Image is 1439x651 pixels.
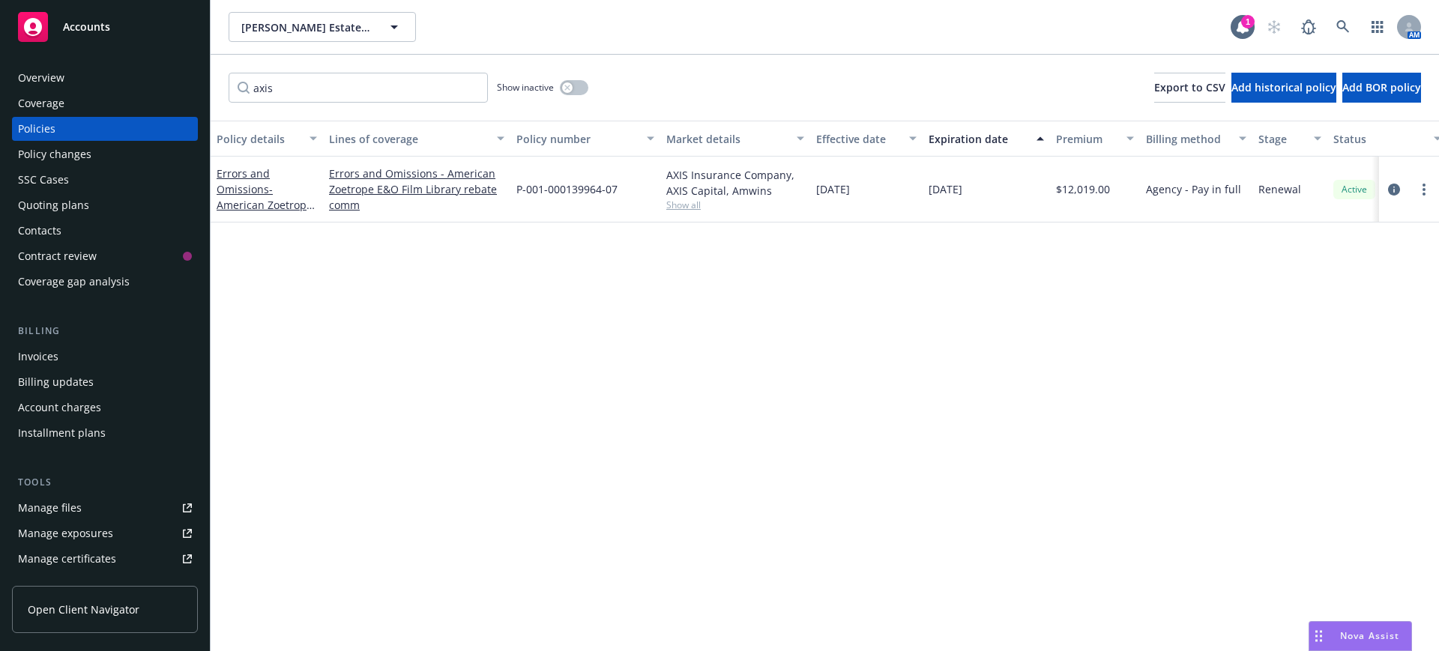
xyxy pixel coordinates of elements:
[1154,80,1225,94] span: Export to CSV
[12,219,198,243] a: Contacts
[18,370,94,394] div: Billing updates
[18,421,106,445] div: Installment plans
[12,193,198,217] a: Quoting plans
[12,572,198,596] a: Manage claims
[217,166,313,243] a: Errors and Omissions
[12,66,198,90] a: Overview
[1342,73,1421,103] button: Add BOR policy
[666,167,804,199] div: AXIS Insurance Company, AXIS Capital, Amwins
[1259,12,1289,42] a: Start snowing
[510,121,660,157] button: Policy number
[1241,15,1255,28] div: 1
[1339,183,1369,196] span: Active
[18,521,113,545] div: Manage exposures
[18,496,82,520] div: Manage files
[1050,121,1140,157] button: Premium
[816,131,900,147] div: Effective date
[12,547,198,571] a: Manage certificates
[929,131,1028,147] div: Expiration date
[516,181,618,197] span: P-001-000139964-07
[18,142,91,166] div: Policy changes
[18,270,130,294] div: Coverage gap analysis
[18,547,116,571] div: Manage certificates
[1342,80,1421,94] span: Add BOR policy
[1146,131,1230,147] div: Billing method
[1363,12,1393,42] a: Switch app
[1231,73,1336,103] button: Add historical policy
[1252,121,1327,157] button: Stage
[1309,621,1412,651] button: Nova Assist
[1154,73,1225,103] button: Export to CSV
[12,521,198,545] a: Manage exposures
[241,19,371,35] span: [PERSON_NAME] Estate Winery, Inc.
[12,6,198,48] a: Accounts
[666,131,788,147] div: Market details
[810,121,923,157] button: Effective date
[18,117,55,141] div: Policies
[12,421,198,445] a: Installment plans
[1231,80,1336,94] span: Add historical policy
[329,131,488,147] div: Lines of coverage
[923,121,1050,157] button: Expiration date
[1258,181,1301,197] span: Renewal
[323,121,510,157] button: Lines of coverage
[1328,12,1358,42] a: Search
[1056,131,1117,147] div: Premium
[666,199,804,211] span: Show all
[1415,181,1433,199] a: more
[12,91,198,115] a: Coverage
[329,166,504,213] a: Errors and Omissions - American Zoetrope E&O Film Library rebate comm
[1333,131,1425,147] div: Status
[1385,181,1403,199] a: circleInformation
[1258,131,1305,147] div: Stage
[28,602,139,617] span: Open Client Navigator
[1294,12,1324,42] a: Report a Bug
[18,396,101,420] div: Account charges
[1140,121,1252,157] button: Billing method
[929,181,962,197] span: [DATE]
[1146,181,1241,197] span: Agency - Pay in full
[12,324,198,339] div: Billing
[18,244,97,268] div: Contract review
[63,21,110,33] span: Accounts
[12,270,198,294] a: Coverage gap analysis
[18,193,89,217] div: Quoting plans
[18,66,64,90] div: Overview
[12,117,198,141] a: Policies
[1309,622,1328,650] div: Drag to move
[12,396,198,420] a: Account charges
[12,496,198,520] a: Manage files
[18,219,61,243] div: Contacts
[229,73,488,103] input: Filter by keyword...
[660,121,810,157] button: Market details
[12,345,198,369] a: Invoices
[211,121,323,157] button: Policy details
[12,370,198,394] a: Billing updates
[12,475,198,490] div: Tools
[516,131,638,147] div: Policy number
[229,12,416,42] button: [PERSON_NAME] Estate Winery, Inc.
[18,168,69,192] div: SSC Cases
[497,81,554,94] span: Show inactive
[12,142,198,166] a: Policy changes
[12,244,198,268] a: Contract review
[1340,629,1399,642] span: Nova Assist
[816,181,850,197] span: [DATE]
[1056,181,1110,197] span: $12,019.00
[12,168,198,192] a: SSC Cases
[18,91,64,115] div: Coverage
[18,345,58,369] div: Invoices
[18,572,94,596] div: Manage claims
[217,131,301,147] div: Policy details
